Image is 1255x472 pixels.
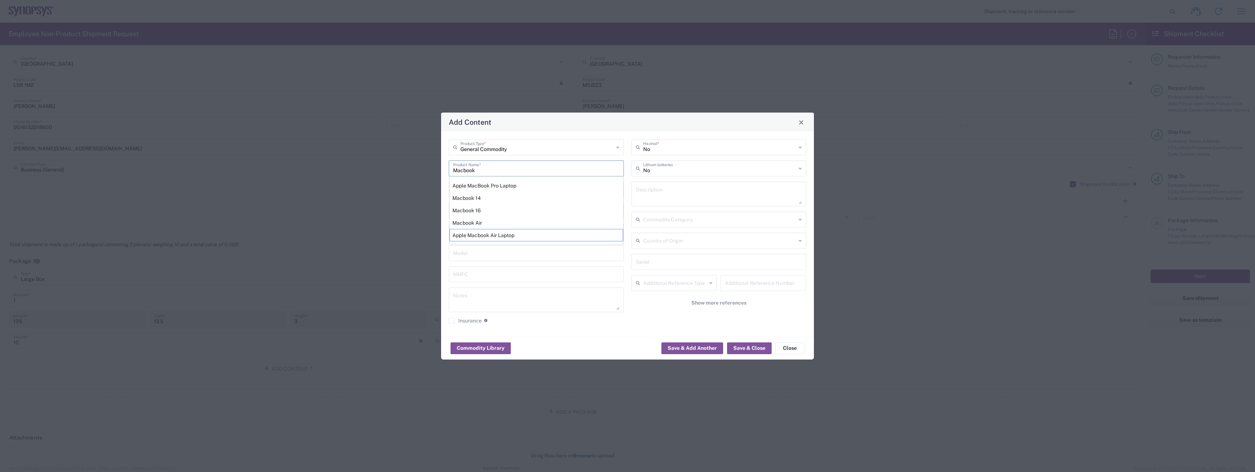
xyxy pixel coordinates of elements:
label: Insurance [449,318,482,324]
h4: Add Content [449,117,491,127]
div: Macbook 16 [449,204,623,217]
div: Macbook Air [449,217,623,229]
button: Close [775,342,804,354]
button: Close [796,117,806,127]
div: Macbook 14 [449,192,623,204]
button: Save & Add Another [661,342,723,354]
button: Save & Close [727,342,772,354]
div: Apple Macbook Air Laptop [449,229,623,241]
button: Commodity Library [451,342,511,354]
span: Show more references [691,299,746,306]
div: Apple MacBook Pro Laptop [449,179,623,192]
